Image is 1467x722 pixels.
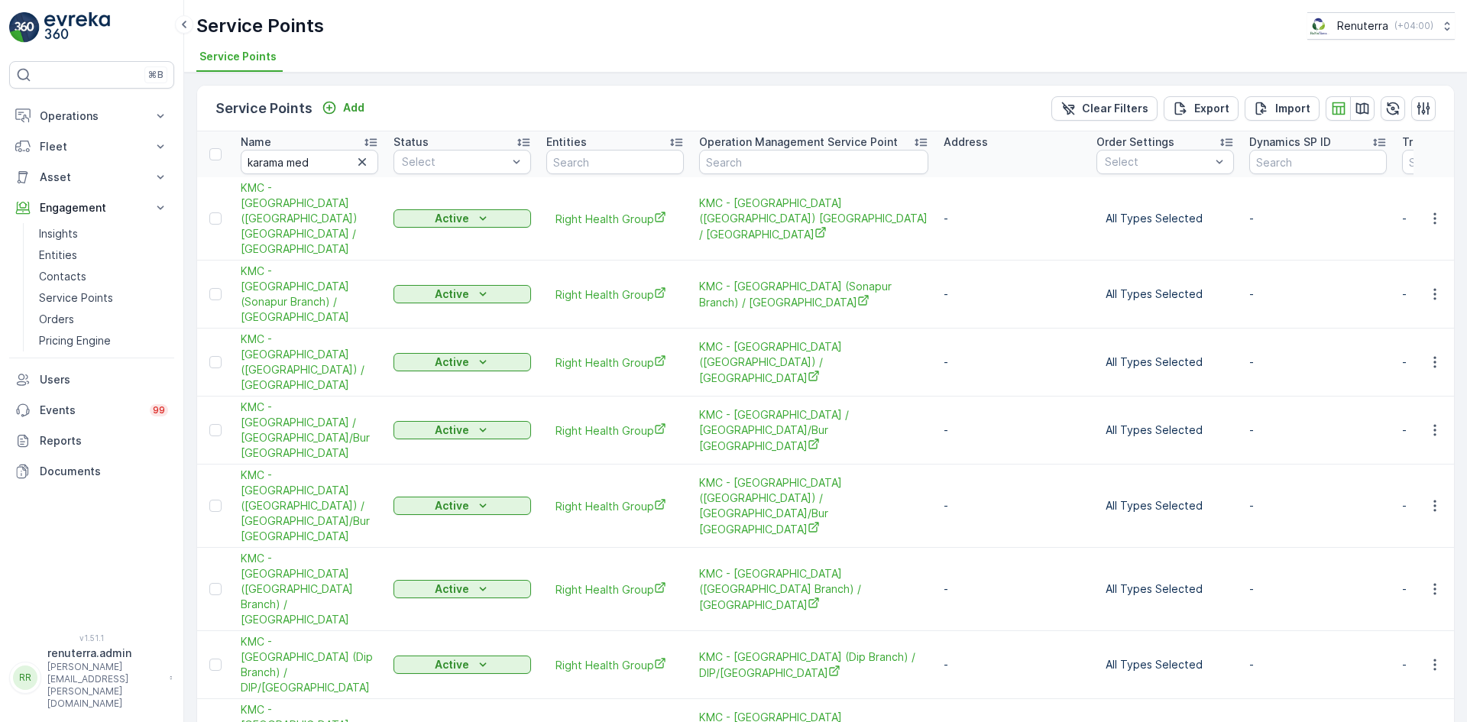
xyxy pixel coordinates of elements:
[241,400,378,461] span: KMC - [GEOGRAPHIC_DATA] / [GEOGRAPHIC_DATA]/Bur [GEOGRAPHIC_DATA]
[1275,101,1310,116] p: Import
[241,400,378,461] a: KMC - Al Karama Medical Center / Karama/Bur Dubai
[435,498,469,513] p: Active
[1249,423,1387,438] p: -
[40,464,168,479] p: Documents
[393,497,531,515] button: Active
[44,12,110,43] img: logo_light-DOdMpM7g.png
[546,134,587,150] p: Entities
[209,288,222,300] div: Toggle Row Selected
[9,131,174,162] button: Fleet
[9,633,174,643] span: v 1.51.1
[241,332,378,393] a: KMC - Karama Medical Center (Jumeirah Village Branch) / Jumeirah
[9,395,174,426] a: Events99
[1307,18,1331,34] img: Screenshot_2024-07-26_at_13.33.01.png
[393,580,531,598] button: Active
[241,468,378,544] span: KMC - [GEOGRAPHIC_DATA] ([GEOGRAPHIC_DATA]) / [GEOGRAPHIC_DATA]/Bur [GEOGRAPHIC_DATA]
[241,264,378,325] a: KMC - Karama Medical Center (Sonapur Branch) / Sonapur
[435,657,469,672] p: Active
[1249,211,1387,226] p: -
[1249,150,1387,174] input: Search
[699,279,928,310] span: KMC - [GEOGRAPHIC_DATA] (Sonapur Branch) / [GEOGRAPHIC_DATA]
[936,631,1089,699] td: -
[241,468,378,544] a: KMC - Karama Medical Center (Burjuman) / Karama/Bur Dubai
[936,548,1089,631] td: -
[9,646,174,710] button: RRrenuterra.admin[PERSON_NAME][EMAIL_ADDRESS][PERSON_NAME][DOMAIN_NAME]
[1194,101,1229,116] p: Export
[699,475,928,537] span: KMC - [GEOGRAPHIC_DATA] ([GEOGRAPHIC_DATA]) / [GEOGRAPHIC_DATA]/Bur [GEOGRAPHIC_DATA]
[1105,154,1210,170] p: Select
[936,177,1089,261] td: -
[699,407,928,454] a: KMC - Al Karama Medical Center / Karama/Bur Dubai
[40,403,141,418] p: Events
[1106,355,1225,370] p: All Types Selected
[699,134,898,150] p: Operation Management Service Point
[241,150,378,174] input: Search
[699,407,928,454] span: KMC - [GEOGRAPHIC_DATA] / [GEOGRAPHIC_DATA]/Bur [GEOGRAPHIC_DATA]
[40,139,144,154] p: Fleet
[936,465,1089,548] td: -
[40,108,144,124] p: Operations
[39,248,77,263] p: Entities
[1249,657,1387,672] p: -
[1249,134,1331,150] p: Dynamics SP ID
[209,659,222,671] div: Toggle Row Selected
[40,372,168,387] p: Users
[153,404,165,416] p: 99
[39,312,74,327] p: Orders
[33,266,174,287] a: Contacts
[699,150,928,174] input: Search
[699,339,928,386] a: KMC - Karama Medical Center (Jumeirah Village Branch) / Jumeirah
[209,500,222,512] div: Toggle Row Selected
[39,290,113,306] p: Service Points
[555,423,675,439] a: Right Health Group
[241,264,378,325] span: KMC - [GEOGRAPHIC_DATA] (Sonapur Branch) / [GEOGRAPHIC_DATA]
[393,209,531,228] button: Active
[435,423,469,438] p: Active
[33,287,174,309] a: Service Points
[699,339,928,386] span: KMC - [GEOGRAPHIC_DATA] ([GEOGRAPHIC_DATA]) / [GEOGRAPHIC_DATA]
[699,196,928,242] span: KMC - [GEOGRAPHIC_DATA] ([GEOGRAPHIC_DATA]) [GEOGRAPHIC_DATA] / [GEOGRAPHIC_DATA]
[555,581,675,597] a: Right Health Group
[1106,423,1225,438] p: All Types Selected
[241,180,378,257] a: KMC - Karama Medical Center (Al Quoz Branch) Grand City / Al Quoz
[215,98,313,119] p: Service Points
[1096,134,1174,150] p: Order Settings
[1249,498,1387,513] p: -
[435,211,469,226] p: Active
[936,397,1089,465] td: -
[196,14,324,38] p: Service Points
[1337,18,1388,34] p: Renuterra
[555,657,675,673] a: Right Health Group
[393,656,531,674] button: Active
[555,355,675,371] span: Right Health Group
[343,100,364,115] p: Add
[393,353,531,371] button: Active
[9,426,174,456] a: Reports
[944,134,988,150] p: Address
[555,498,675,514] a: Right Health Group
[699,279,928,310] a: KMC - Karama Medical Center (Sonapur Branch) / Sonapur
[148,69,164,81] p: ⌘B
[9,162,174,193] button: Asset
[241,551,378,627] a: KMC - Karama Medical Center (Al Quoz Mall Branch) / Al Quoz
[555,211,675,227] span: Right Health Group
[9,12,40,43] img: logo
[39,333,111,348] p: Pricing Engine
[1249,581,1387,597] p: -
[1082,101,1148,116] p: Clear Filters
[435,287,469,302] p: Active
[241,634,378,695] a: KMC - Karama Medical Center (Dip Branch) / DIP/Jabal Ali
[40,200,144,215] p: Engagement
[209,212,222,225] div: Toggle Row Selected
[9,193,174,223] button: Engagement
[13,665,37,690] div: RR
[1307,12,1455,40] button: Renuterra(+04:00)
[1164,96,1239,121] button: Export
[9,364,174,395] a: Users
[9,101,174,131] button: Operations
[393,421,531,439] button: Active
